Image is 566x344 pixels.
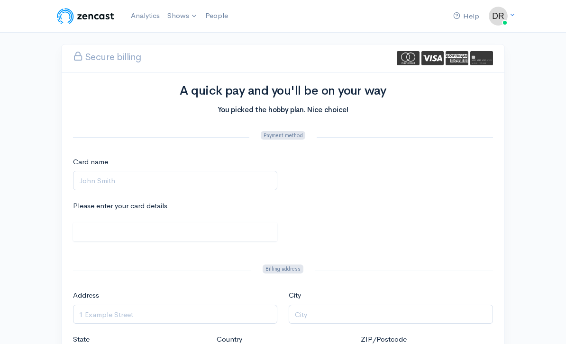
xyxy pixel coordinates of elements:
input: 1 Example Street [73,305,277,324]
label: Please enter your card details [73,201,167,212]
a: Shows [164,6,201,26]
a: People [201,6,232,26]
img: visa.svg [421,51,444,65]
label: City [289,290,301,301]
a: Help [449,6,483,26]
span: Payment method [261,131,305,140]
img: ... [489,7,508,26]
label: Card name [73,157,108,168]
span: Billing address [263,265,303,273]
input: City [289,305,493,324]
img: ZenCast Logo [55,7,116,26]
h4: You picked the hobby plan. Nice choice! [73,106,493,114]
iframe: Secure card payment input frame [79,228,271,239]
iframe: gist-messenger-bubble-iframe [534,312,557,335]
input: John Smith [73,171,277,190]
label: Address [73,290,99,301]
h2: Secure billing [73,45,141,62]
a: Analytics [127,6,164,26]
img: default.svg [470,51,493,65]
h1: A quick pay and you'll be on your way [73,84,493,98]
img: mastercard.svg [397,51,420,65]
img: amex.svg [446,51,468,65]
